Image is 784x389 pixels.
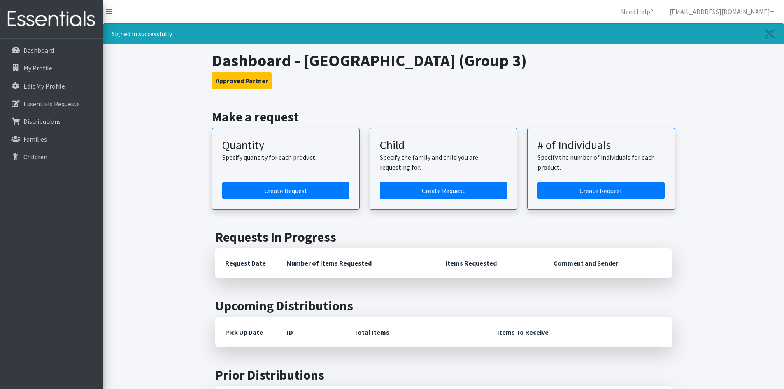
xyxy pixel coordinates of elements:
[222,152,349,162] p: Specify quantity for each product.
[757,24,784,44] a: Close
[215,248,277,278] th: Request Date
[222,138,349,152] h3: Quantity
[23,64,52,72] p: My Profile
[212,109,675,125] h2: Make a request
[537,182,665,199] a: Create a request by number of individuals
[23,46,54,54] p: Dashboard
[23,135,47,143] p: Families
[3,42,100,58] a: Dashboard
[215,317,277,347] th: Pick Up Date
[380,138,507,152] h3: Child
[380,152,507,172] p: Specify the family and child you are requesting for.
[222,182,349,199] a: Create a request by quantity
[544,248,672,278] th: Comment and Sender
[3,113,100,130] a: Distributions
[435,248,544,278] th: Items Requested
[212,72,272,89] button: Approved Partner
[277,317,344,347] th: ID
[3,60,100,76] a: My Profile
[3,78,100,94] a: Edit My Profile
[614,3,660,20] a: Need Help?
[3,149,100,165] a: Children
[23,82,65,90] p: Edit My Profile
[215,298,672,314] h2: Upcoming Distributions
[277,248,436,278] th: Number of Items Requested
[537,138,665,152] h3: # of Individuals
[537,152,665,172] p: Specify the number of individuals for each product.
[3,131,100,147] a: Families
[215,367,672,383] h2: Prior Distributions
[3,96,100,112] a: Essentials Requests
[23,153,47,161] p: Children
[215,229,672,245] h2: Requests In Progress
[212,51,675,70] h1: Dashboard - [GEOGRAPHIC_DATA] (Group 3)
[344,317,487,347] th: Total Items
[23,117,61,126] p: Distributions
[487,317,672,347] th: Items To Receive
[103,23,784,44] div: Signed in successfully.
[380,182,507,199] a: Create a request for a child or family
[663,3,781,20] a: [EMAIL_ADDRESS][DOMAIN_NAME]
[3,5,100,33] img: HumanEssentials
[23,100,80,108] p: Essentials Requests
